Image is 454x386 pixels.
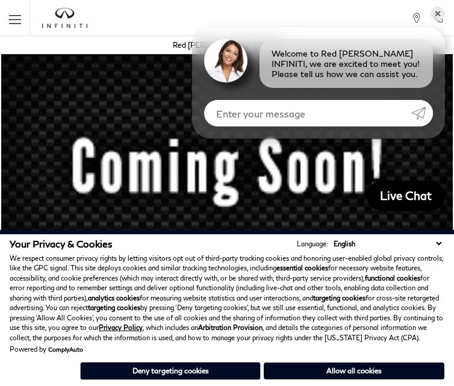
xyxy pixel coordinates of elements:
[411,100,433,126] a: Submit
[10,254,444,343] p: We respect consumer privacy rights by letting visitors opt out of third-party tracking cookies an...
[80,362,261,380] button: Deny targeting cookies
[42,8,87,28] img: INFINITI
[297,240,328,247] div: Language:
[260,39,433,88] div: Welcome to Red [PERSON_NAME] INFINITI, we are excited to meet you! Please tell us how we can assi...
[204,100,411,126] input: Enter your message
[48,346,83,353] a: ComplyAuto
[88,304,140,311] strong: targeting cookies
[365,274,420,282] strong: functional cookies
[10,238,113,249] span: Your Privacy & Cookies
[313,294,365,302] strong: targeting cookies
[204,39,247,82] img: Agent profile photo
[173,40,282,49] a: Red [PERSON_NAME] INFINITI
[264,363,444,379] button: Allow all cookies
[42,8,87,28] a: infiniti
[99,323,143,331] a: Privacy Policy
[374,188,438,203] span: Live Chat
[331,238,444,249] select: Language Select
[88,294,140,302] strong: analytics cookies
[10,346,83,353] div: Powered by
[198,323,263,331] strong: Arbitration Provision
[367,181,445,211] a: Live Chat
[276,264,328,272] strong: essential cookies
